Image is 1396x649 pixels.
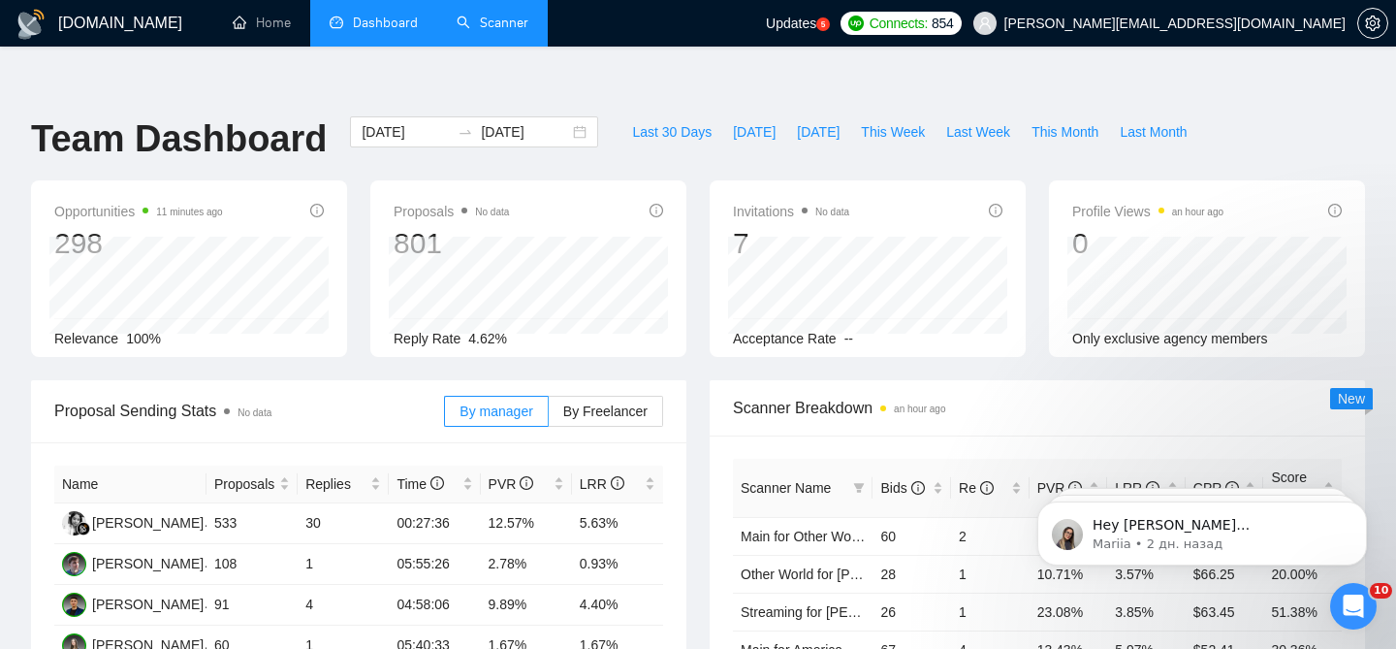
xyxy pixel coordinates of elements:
[563,404,648,419] span: By Freelancer
[1328,204,1342,217] span: info-circle
[733,225,849,262] div: 7
[980,481,994,495] span: info-circle
[457,15,528,31] a: searchScanner
[489,476,534,492] span: PVR
[1172,207,1223,217] time: an hour ago
[797,121,840,143] span: [DATE]
[238,407,271,418] span: No data
[1370,583,1392,599] span: 10
[389,503,480,544] td: 00:27:36
[989,204,1002,217] span: info-circle
[815,207,849,217] span: No data
[156,207,222,217] time: 11 minutes ago
[1072,331,1268,346] span: Only exclusive agency members
[62,555,204,570] a: YZ[PERSON_NAME]
[850,116,936,147] button: This Week
[458,124,473,140] span: to
[62,596,204,611] a: VS[PERSON_NAME]
[1263,593,1342,631] td: 51.38%
[305,473,366,495] span: Replies
[572,544,663,585] td: 0.93%
[214,473,275,495] span: Proposals
[848,16,864,31] img: upwork-logo.png
[1358,16,1387,31] span: setting
[951,555,1030,593] td: 1
[353,15,418,31] span: Dashboard
[310,204,324,217] span: info-circle
[481,585,572,626] td: 9.89%
[1357,8,1388,39] button: setting
[330,16,343,29] span: dashboard
[397,476,443,492] span: Time
[298,544,389,585] td: 1
[475,207,509,217] span: No data
[62,514,204,530] a: GB[PERSON_NAME]
[722,116,786,147] button: [DATE]
[298,503,389,544] td: 30
[870,13,928,34] span: Connects:
[861,121,925,143] span: This Week
[733,331,837,346] span: Acceptance Rate
[741,567,948,582] a: Other World for [PERSON_NAME]
[298,466,389,503] th: Replies
[458,124,473,140] span: swap-right
[733,200,849,223] span: Invitations
[951,593,1030,631] td: 1
[816,17,830,31] a: 5
[54,331,118,346] span: Relevance
[741,604,937,620] a: Streaming for [PERSON_NAME]
[126,331,161,346] span: 100%
[632,121,712,143] span: Last 30 Days
[894,404,945,414] time: an hour ago
[62,552,86,576] img: YZ
[362,121,450,143] input: Start date
[650,204,663,217] span: info-circle
[206,585,298,626] td: 91
[16,9,47,40] img: logo
[394,331,460,346] span: Reply Rate
[741,480,831,496] span: Scanner Name
[92,594,204,615] div: [PERSON_NAME]
[481,544,572,585] td: 2.78%
[430,476,444,490] span: info-circle
[92,512,204,534] div: [PERSON_NAME]
[849,473,869,503] span: filter
[733,396,1342,420] span: Scanner Breakdown
[54,466,206,503] th: Name
[733,121,776,143] span: [DATE]
[31,116,327,162] h1: Team Dashboard
[389,544,480,585] td: 05:55:26
[946,121,1010,143] span: Last Week
[298,585,389,626] td: 4
[1357,16,1388,31] a: setting
[978,16,992,30] span: user
[932,13,953,34] span: 854
[206,544,298,585] td: 108
[468,331,507,346] span: 4.62%
[911,481,925,495] span: info-circle
[394,225,509,262] div: 801
[206,503,298,544] td: 533
[1186,593,1264,631] td: $63.45
[54,399,444,423] span: Proposal Sending Stats
[520,476,533,490] span: info-circle
[1030,593,1108,631] td: 23.08%
[880,480,924,496] span: Bids
[481,503,572,544] td: 12.57%
[621,116,722,147] button: Last 30 Days
[936,116,1021,147] button: Last Week
[959,480,994,496] span: Re
[572,503,663,544] td: 5.63%
[844,331,853,346] span: --
[92,553,204,574] div: [PERSON_NAME]
[872,593,951,631] td: 26
[1107,593,1186,631] td: 3.85%
[54,200,223,223] span: Opportunities
[580,476,624,492] span: LRR
[1072,225,1223,262] div: 0
[481,121,569,143] input: End date
[1031,121,1098,143] span: This Month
